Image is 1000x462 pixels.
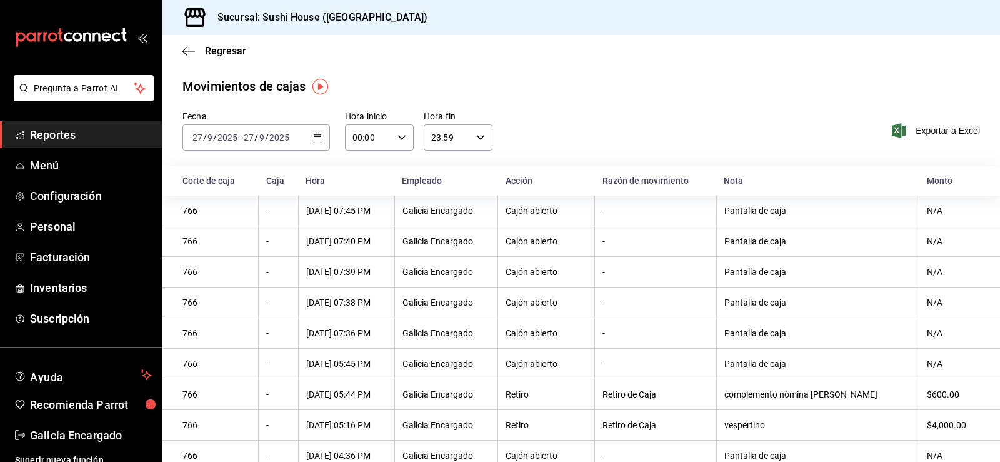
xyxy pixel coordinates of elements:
[602,451,709,461] div: -
[312,79,328,94] img: Tooltip marker
[182,359,251,369] div: 766
[182,451,251,461] div: 766
[345,112,414,121] label: Hora inicio
[182,420,251,430] div: 766
[182,298,251,308] div: 766
[30,218,152,235] span: Personal
[402,298,491,308] div: Galicia Encargado
[724,420,911,430] div: vespertino
[207,10,427,25] h3: Sucursal: Sushi House ([GEOGRAPHIC_DATA])
[182,236,251,246] div: 766
[30,310,152,327] span: Suscripción
[602,328,709,338] div: -
[213,133,217,143] span: /
[34,82,134,95] span: Pregunta a Parrot AI
[602,267,709,277] div: -
[265,133,269,143] span: /
[266,359,291,369] div: -
[402,328,491,338] div: Galicia Encargado
[182,176,251,186] div: Corte de caja
[266,176,291,186] div: Caja
[927,359,980,369] div: N/A
[506,420,587,430] div: Retiro
[506,176,587,186] div: Acción
[182,389,251,399] div: 766
[30,279,152,296] span: Inventarios
[724,236,911,246] div: Pantalla de caja
[30,126,152,143] span: Reportes
[506,389,587,399] div: Retiro
[927,420,980,430] div: $4,000.00
[602,298,709,308] div: -
[182,45,246,57] button: Regresar
[306,206,387,216] div: [DATE] 07:45 PM
[192,133,203,143] input: --
[402,389,491,399] div: Galicia Encargado
[182,77,306,96] div: Movimientos de cajas
[306,328,387,338] div: [DATE] 07:36 PM
[506,206,587,216] div: Cajón abierto
[266,451,291,461] div: -
[266,298,291,308] div: -
[602,206,709,216] div: -
[724,176,911,186] div: Nota
[306,236,387,246] div: [DATE] 07:40 PM
[239,133,242,143] span: -
[306,176,387,186] div: Hora
[137,33,147,43] button: open_drawer_menu
[724,298,911,308] div: Pantalla de caja
[259,133,265,143] input: --
[30,249,152,266] span: Facturación
[14,75,154,101] button: Pregunta a Parrot AI
[506,451,587,461] div: Cajón abierto
[424,112,492,121] label: Hora fin
[927,328,980,338] div: N/A
[306,451,387,461] div: [DATE] 04:36 PM
[927,176,980,186] div: Monto
[182,328,251,338] div: 766
[217,133,238,143] input: ----
[306,267,387,277] div: [DATE] 07:39 PM
[927,236,980,246] div: N/A
[506,359,587,369] div: Cajón abierto
[306,359,387,369] div: [DATE] 05:45 PM
[182,206,251,216] div: 766
[724,359,911,369] div: Pantalla de caja
[266,328,291,338] div: -
[30,427,152,444] span: Galicia Encargado
[30,396,152,413] span: Recomienda Parrot
[602,176,709,186] div: Razón de movimiento
[402,420,491,430] div: Galicia Encargado
[266,206,291,216] div: -
[506,328,587,338] div: Cajón abierto
[402,176,491,186] div: Empleado
[402,206,491,216] div: Galicia Encargado
[506,298,587,308] div: Cajón abierto
[243,133,254,143] input: --
[30,157,152,174] span: Menú
[402,359,491,369] div: Galicia Encargado
[724,267,911,277] div: Pantalla de caja
[602,389,709,399] div: Retiro de Caja
[724,389,911,399] div: complemento nómina [PERSON_NAME]
[602,359,709,369] div: -
[30,368,136,383] span: Ayuda
[506,267,587,277] div: Cajón abierto
[894,123,980,138] button: Exportar a Excel
[724,206,911,216] div: Pantalla de caja
[306,298,387,308] div: [DATE] 07:38 PM
[203,133,207,143] span: /
[182,267,251,277] div: 766
[306,389,387,399] div: [DATE] 05:44 PM
[402,451,491,461] div: Galicia Encargado
[9,91,154,104] a: Pregunta a Parrot AI
[927,389,980,399] div: $600.00
[402,236,491,246] div: Galicia Encargado
[402,267,491,277] div: Galicia Encargado
[254,133,258,143] span: /
[266,236,291,246] div: -
[266,389,291,399] div: -
[927,206,980,216] div: N/A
